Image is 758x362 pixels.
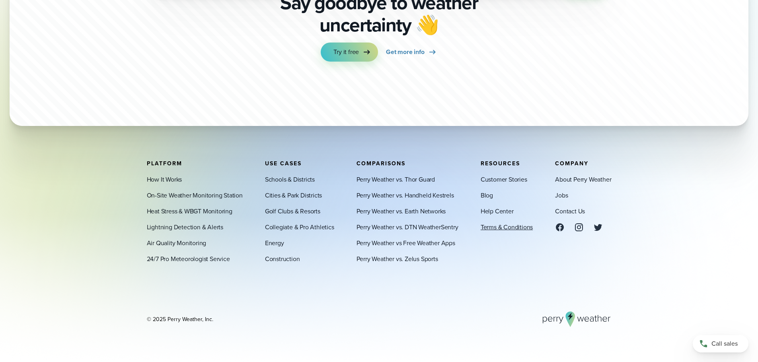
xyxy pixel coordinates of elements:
a: Contact Us [555,206,585,216]
a: Schools & Districts [265,174,315,184]
a: Perry Weather vs. Handheld Kestrels [357,190,454,200]
span: Try it free [333,47,359,57]
a: Perry Weather vs. Thor Guard [357,174,435,184]
span: Resources [481,159,520,167]
span: Call sales [711,339,738,348]
a: Collegiate & Pro Athletics [265,222,334,232]
span: Comparisons [357,159,405,167]
a: Energy [265,238,284,248]
a: Jobs [555,190,568,200]
a: Lightning Detection & Alerts [147,222,223,232]
a: Help Center [481,206,514,216]
a: Call sales [693,335,748,352]
a: Customer Stories [481,174,527,184]
span: Platform [147,159,182,167]
a: Heat Stress & WBGT Monitoring [147,206,232,216]
a: Perry Weather vs. Earth Networks [357,206,446,216]
a: Perry Weather vs. Zelus Sports [357,254,438,263]
a: Perry Weather vs. DTN WeatherSentry [357,222,458,232]
a: Air Quality Monitoring [147,238,207,248]
span: Get more info [386,47,424,57]
a: How It Works [147,174,182,184]
a: Get more info [386,43,437,62]
a: Construction [265,254,300,263]
a: About Perry Weather [555,174,611,184]
a: Try it free [321,43,378,62]
a: Terms & Conditions [481,222,533,232]
span: Use Cases [265,159,302,167]
a: Cities & Park Districts [265,190,322,200]
a: Perry Weather vs Free Weather Apps [357,238,455,248]
a: 24/7 Pro Meteorologist Service [147,254,230,263]
a: Golf Clubs & Resorts [265,206,320,216]
div: © 2025 Perry Weather, Inc. [147,315,213,323]
a: On-Site Weather Monitoring Station [147,190,243,200]
a: Blog [481,190,493,200]
span: Company [555,159,588,167]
